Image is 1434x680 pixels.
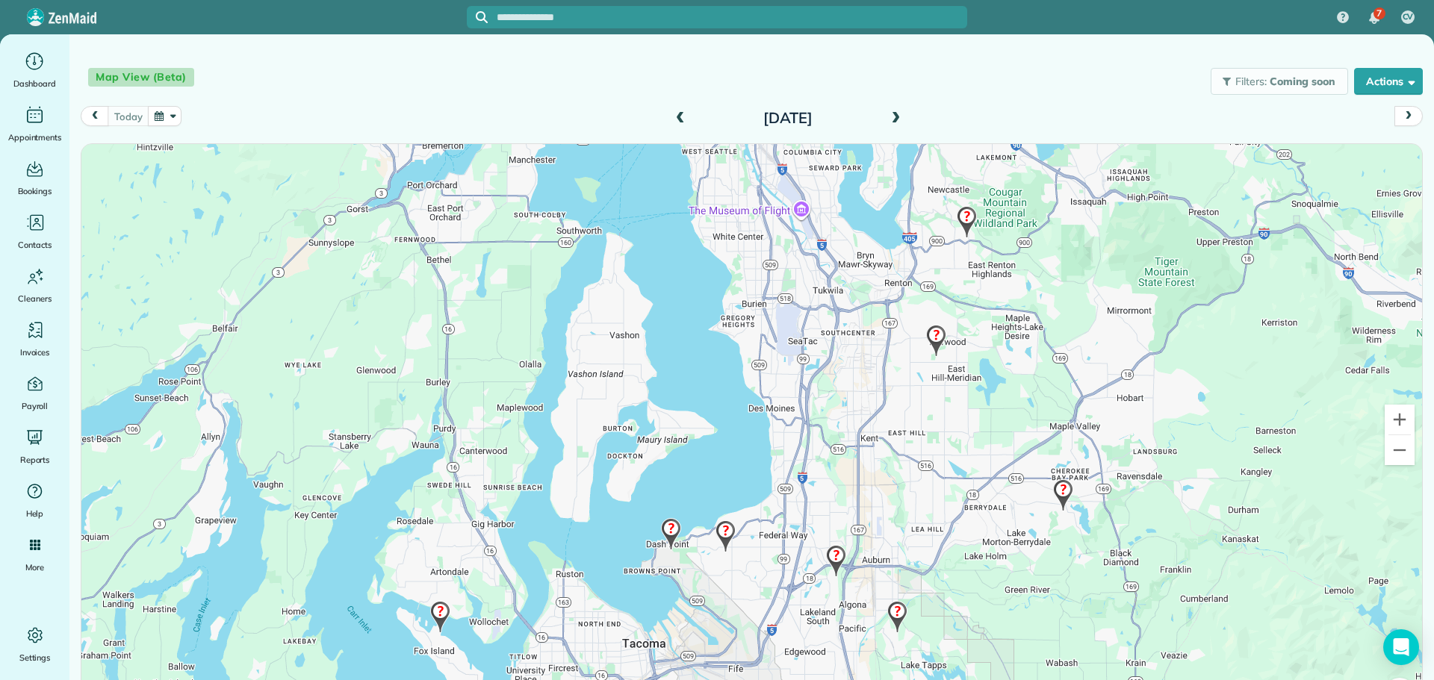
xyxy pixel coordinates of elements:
[1385,435,1415,465] button: Zoom out
[18,291,52,306] span: Cleaners
[6,425,63,467] a: Reports
[6,49,63,91] a: Dashboard
[19,650,51,665] span: Settings
[25,560,44,575] span: More
[695,110,881,126] h2: [DATE]
[108,106,149,126] button: today
[26,506,44,521] span: Help
[6,264,63,306] a: Cleaners
[1354,68,1423,95] button: Actions
[20,345,50,360] span: Invoices
[22,399,49,414] span: Payroll
[1403,11,1414,23] span: CV
[8,130,62,145] span: Appointments
[6,623,63,665] a: Settings
[1394,106,1423,126] button: next
[476,11,488,23] svg: Focus search
[1270,75,1337,88] span: Coming soon
[6,479,63,521] a: Help
[6,157,63,199] a: Bookings
[18,237,52,252] span: Contacts
[18,184,52,199] span: Bookings
[13,76,56,91] span: Dashboard
[6,103,63,145] a: Appointments
[20,452,50,467] span: Reports
[88,68,194,87] span: Map View (Beta)
[1376,7,1382,19] span: 7
[81,106,109,126] button: prev
[1359,1,1390,34] div: 7 unread notifications
[6,372,63,414] a: Payroll
[6,318,63,360] a: Invoices
[1383,629,1419,665] div: Open Intercom Messenger
[6,210,63,252] a: Contacts
[1235,75,1267,88] span: Filters:
[467,11,488,23] button: Focus search
[1385,405,1415,434] button: Zoom in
